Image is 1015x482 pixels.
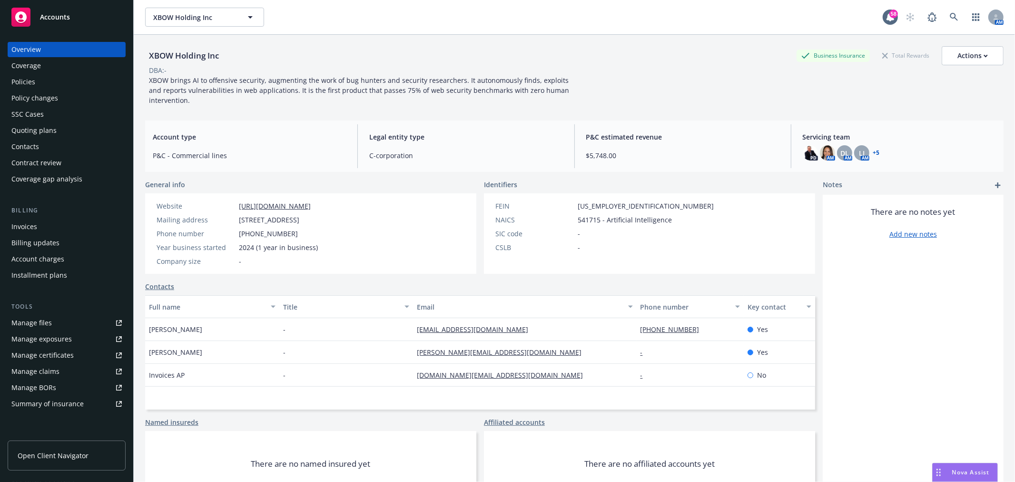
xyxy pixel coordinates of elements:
[239,242,318,252] span: 2024 (1 year in business)
[8,42,126,57] a: Overview
[40,13,70,21] span: Accounts
[8,123,126,138] a: Quoting plans
[8,219,126,234] a: Invoices
[484,180,517,190] span: Identifiers
[578,229,580,239] span: -
[283,302,399,312] div: Title
[239,229,298,239] span: [PHONE_NUMBER]
[18,451,89,461] span: Open Client Navigator
[11,251,64,267] div: Account charges
[11,171,82,187] div: Coverage gap analysis
[757,324,768,334] span: Yes
[11,90,58,106] div: Policy changes
[641,371,650,380] a: -
[11,107,44,122] div: SSC Cases
[744,295,815,318] button: Key contact
[8,107,126,122] a: SSC Cases
[945,8,964,27] a: Search
[11,268,67,283] div: Installment plans
[584,458,715,470] span: There are no affiliated accounts yet
[8,4,126,30] a: Accounts
[8,235,126,251] a: Billing updates
[417,348,589,357] a: [PERSON_NAME][EMAIL_ADDRESS][DOMAIN_NAME]
[153,151,346,161] span: P&C - Commercial lines
[279,295,414,318] button: Title
[873,150,880,156] a: +5
[933,463,945,482] div: Drag to move
[840,148,849,158] span: DL
[495,201,574,211] div: FEIN
[11,139,39,154] div: Contacts
[942,46,1004,65] button: Actions
[11,348,74,363] div: Manage certificates
[8,90,126,106] a: Policy changes
[8,348,126,363] a: Manage certificates
[484,417,545,427] a: Affiliated accounts
[8,380,126,395] a: Manage BORs
[417,302,622,312] div: Email
[8,74,126,90] a: Policies
[957,47,988,65] div: Actions
[145,281,174,291] a: Contacts
[966,8,985,27] a: Switch app
[11,380,56,395] div: Manage BORs
[797,50,870,61] div: Business Insurance
[8,268,126,283] a: Installment plans
[369,151,562,161] span: C-corporation
[417,371,591,380] a: [DOMAIN_NAME][EMAIL_ADDRESS][DOMAIN_NAME]
[369,132,562,142] span: Legal entity type
[578,215,672,225] span: 541715 - Artificial Intelligence
[149,76,571,105] span: XBOW brings AI to offensive security, augmenting the work of bug hunters and security researchers...
[283,370,286,380] span: -
[145,295,279,318] button: Full name
[149,347,202,357] span: [PERSON_NAME]
[820,145,835,161] img: photo
[748,302,801,312] div: Key contact
[145,417,198,427] a: Named insureds
[157,215,235,225] div: Mailing address
[157,242,235,252] div: Year business started
[757,370,766,380] span: No
[8,251,126,267] a: Account charges
[877,50,934,61] div: Total Rewards
[145,50,223,62] div: XBOW Holding Inc
[889,229,937,239] a: Add new notes
[251,458,371,470] span: There are no named insured yet
[11,364,59,379] div: Manage claims
[149,65,167,75] div: DBA: -
[757,347,768,357] span: Yes
[923,8,942,27] a: Report a Bug
[8,302,126,311] div: Tools
[578,201,714,211] span: [US_EMPLOYER_IDENTIFICATION_NUMBER]
[8,431,126,440] div: Analytics hub
[11,123,57,138] div: Quoting plans
[641,302,729,312] div: Phone number
[153,12,236,22] span: XBOW Holding Inc
[11,219,37,234] div: Invoices
[8,206,126,215] div: Billing
[153,132,346,142] span: Account type
[871,206,956,218] span: There are no notes yet
[145,180,185,190] span: General info
[239,215,299,225] span: [STREET_ADDRESS]
[495,229,574,239] div: SIC code
[283,324,286,334] span: -
[283,347,286,357] span: -
[8,396,126,412] a: Summary of insurance
[11,74,35,90] div: Policies
[157,256,235,266] div: Company size
[11,42,41,57] div: Overview
[11,396,84,412] div: Summary of insurance
[8,364,126,379] a: Manage claims
[901,8,920,27] a: Start snowing
[157,229,235,239] div: Phone number
[8,315,126,331] a: Manage files
[859,148,865,158] span: LI
[8,331,126,347] a: Manage exposures
[932,463,998,482] button: Nova Assist
[637,295,744,318] button: Phone number
[11,315,52,331] div: Manage files
[413,295,636,318] button: Email
[586,151,779,161] span: $5,748.00
[889,10,898,18] div: 58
